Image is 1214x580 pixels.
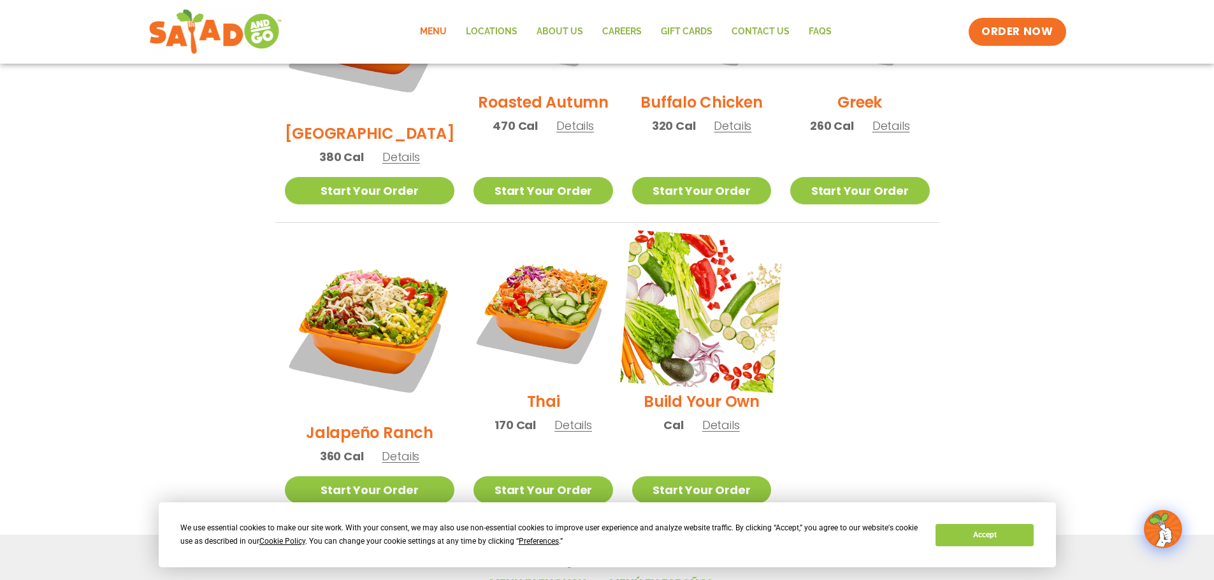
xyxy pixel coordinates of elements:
[969,18,1066,46] a: ORDER NOW
[478,91,609,113] h2: Roasted Autumn
[554,417,592,433] span: Details
[382,149,420,165] span: Details
[410,17,456,46] a: Menu
[799,17,841,46] a: FAQs
[495,416,536,434] span: 170 Cal
[285,476,455,504] a: Start Your Order
[493,117,538,134] span: 470 Cal
[285,242,455,412] img: Product photo for Jalapeño Ranch Salad
[593,17,651,46] a: Careers
[410,17,841,46] nav: Menu
[790,177,929,204] a: Start Your Order
[714,118,751,134] span: Details
[285,122,455,145] h2: [GEOGRAPHIC_DATA]
[320,448,364,465] span: 360 Cal
[632,177,771,204] a: Start Your Order
[519,537,559,546] span: Preferences
[473,476,612,504] a: Start Your Order
[180,521,920,548] div: We use essential cookies to make our site work. With your consent, we may also use non-essential ...
[632,476,771,504] a: Start Your Order
[837,91,882,113] h2: Greek
[527,17,593,46] a: About Us
[644,390,760,413] h2: Build Your Own
[473,177,612,204] a: Start Your Order
[556,118,594,134] span: Details
[936,524,1034,546] button: Accept
[652,117,696,134] span: 320 Cal
[702,417,740,433] span: Details
[159,502,1056,567] div: Cookie Consent Prompt
[810,117,854,134] span: 260 Cal
[259,537,305,546] span: Cookie Policy
[620,230,783,393] img: Product photo for Build Your Own
[148,6,283,57] img: new-SAG-logo-768×292
[651,17,722,46] a: GIFT CARDS
[456,17,527,46] a: Locations
[981,24,1053,39] span: ORDER NOW
[285,177,455,204] a: Start Your Order
[872,118,910,134] span: Details
[473,242,612,381] img: Product photo for Thai Salad
[640,91,762,113] h2: Buffalo Chicken
[1145,511,1181,547] img: wpChatIcon
[722,17,799,46] a: Contact Us
[382,448,419,464] span: Details
[527,390,560,413] h2: Thai
[319,148,364,166] span: 380 Cal
[306,421,433,444] h2: Jalapeño Ranch
[663,416,683,434] span: Cal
